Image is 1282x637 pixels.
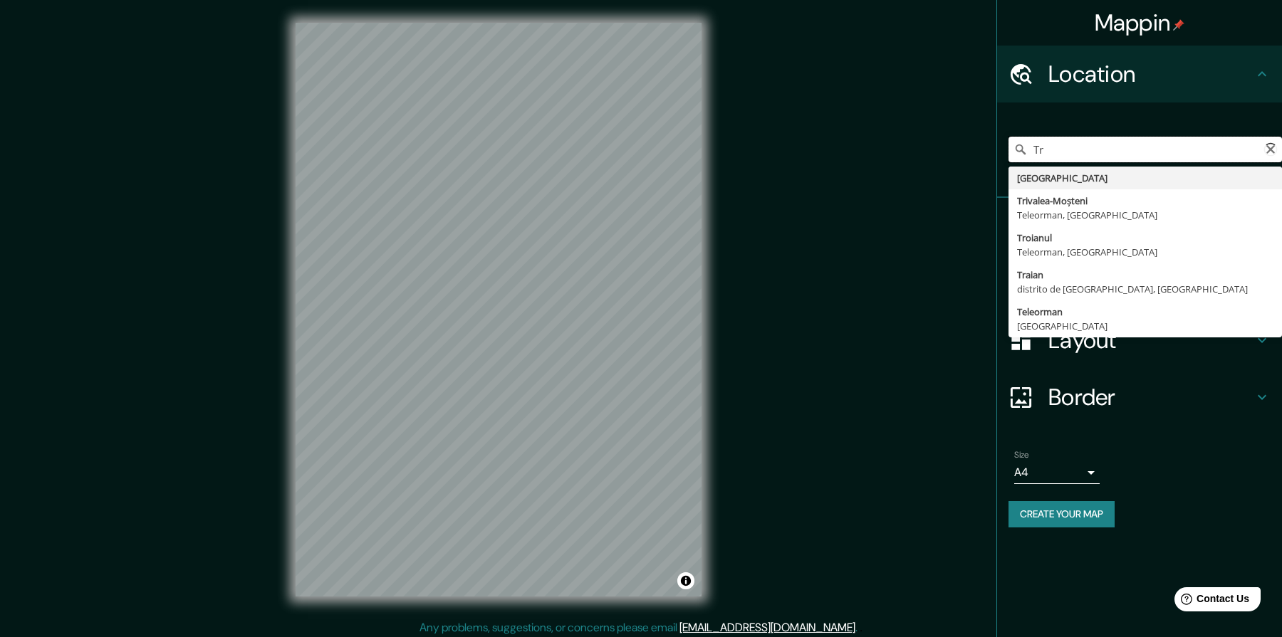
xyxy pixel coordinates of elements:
canvas: Map [296,23,702,596]
h4: Mappin [1095,9,1185,37]
div: Layout [997,312,1282,369]
div: Trivalea-Moșteni [1017,194,1273,208]
input: Pick your city or area [1009,137,1282,162]
h4: Border [1048,383,1254,411]
div: Teleorman, [GEOGRAPHIC_DATA] [1017,245,1273,259]
label: Size [1014,449,1029,461]
button: Create your map [1009,501,1115,527]
img: pin-icon.png [1173,19,1184,31]
div: Troianul [1017,231,1273,245]
div: A4 [1014,461,1100,484]
div: distrito de [GEOGRAPHIC_DATA], [GEOGRAPHIC_DATA] [1017,282,1273,296]
iframe: Help widget launcher [1155,581,1266,621]
div: Location [997,46,1282,102]
div: Traian [1017,268,1273,282]
h4: Location [1048,60,1254,88]
div: Teleorman, [GEOGRAPHIC_DATA] [1017,208,1273,222]
div: . [860,619,863,636]
div: Teleorman [1017,305,1273,319]
a: [EMAIL_ADDRESS][DOMAIN_NAME] [679,620,855,635]
div: Border [997,369,1282,426]
h4: Layout [1048,326,1254,354]
div: [GEOGRAPHIC_DATA] [1017,319,1273,333]
div: Style [997,255,1282,312]
div: Pins [997,198,1282,255]
div: . [858,619,860,636]
div: [GEOGRAPHIC_DATA] [1017,171,1273,185]
button: Toggle attribution [677,572,694,589]
p: Any problems, suggestions, or concerns please email . [419,619,858,636]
